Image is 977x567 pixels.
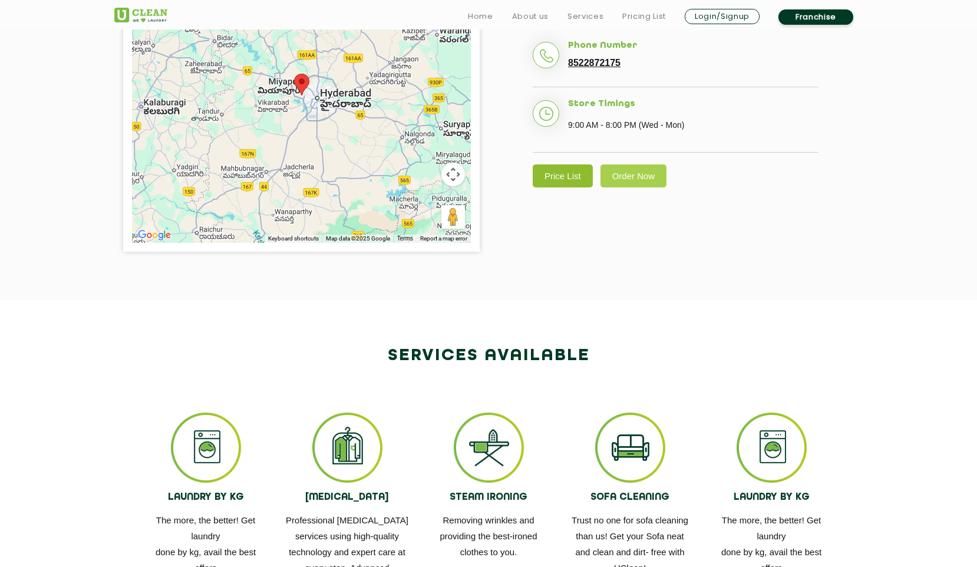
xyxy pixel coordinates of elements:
[595,413,665,483] img: ss_icon_4.png
[285,492,409,503] h4: [MEDICAL_DATA]
[420,235,467,243] a: Report a map error
[171,413,241,483] img: ss_icon_1.png
[533,164,593,187] a: Price List
[114,8,167,22] img: UClean Laundry and Dry Cleaning
[468,9,493,24] a: Home
[685,9,760,24] a: Login/Signup
[135,228,174,243] a: Open this area in Google Maps (opens a new window)
[454,413,524,483] img: ss_icon_3.png
[312,413,382,483] img: ss_icon_2.png
[326,235,390,242] span: Map data ©2025 Google
[737,413,807,483] img: ss_icon_1.png
[568,58,620,68] a: 8522872175
[427,492,550,503] h4: STEAM IRONING
[567,9,603,24] a: Services
[268,235,319,243] button: Keyboard shortcuts
[114,342,863,370] h2: Services available
[144,492,268,503] h4: LAUNDRY BY KG
[397,235,413,243] a: Terms (opens in new tab)
[568,492,692,503] h4: SOFA CLEANING
[135,228,174,243] img: Google
[568,116,818,134] p: 9:00 AM - 8:00 PM (Wed - Mon)
[512,9,549,24] a: About us
[622,9,666,24] a: Pricing List
[568,41,818,51] h5: Phone Number
[600,164,667,187] a: Order Now
[441,163,465,186] button: Map camera controls
[568,99,818,110] h5: Store Timings
[441,205,465,229] button: Drag Pegman onto the map to open Street View
[778,9,853,25] a: Franchise
[427,512,550,560] p: Removing wrinkles and providing the best-ironed clothes to you.
[709,492,833,503] h4: LAUNDRY BY KG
